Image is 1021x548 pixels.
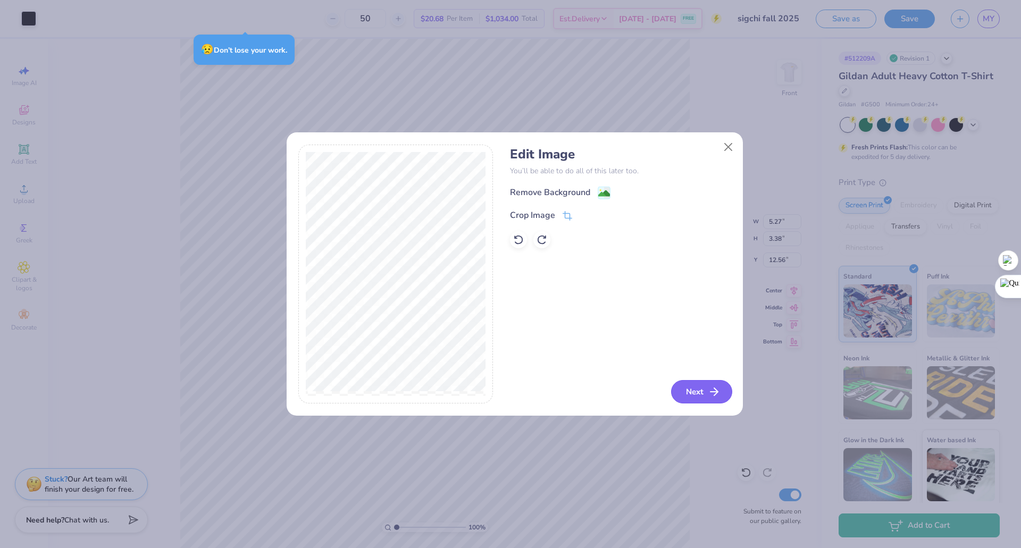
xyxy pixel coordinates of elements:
[510,147,731,162] h4: Edit Image
[718,137,738,157] button: Close
[510,186,590,199] div: Remove Background
[671,380,732,403] button: Next
[510,209,555,222] div: Crop Image
[510,165,731,176] p: You’ll be able to do all of this later too.
[201,43,214,56] span: 😥
[194,35,295,65] div: Don’t lose your work.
